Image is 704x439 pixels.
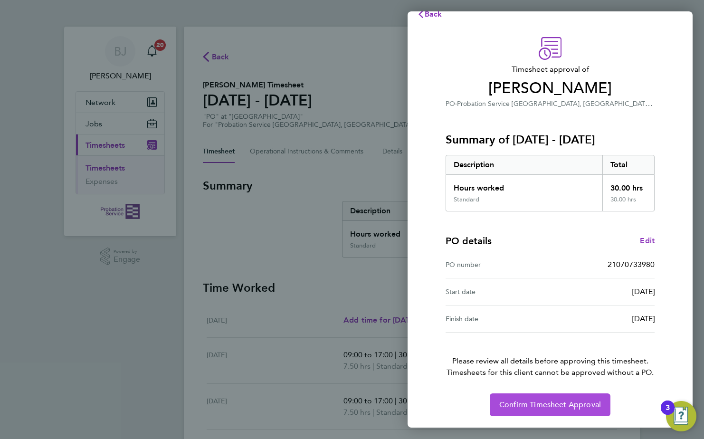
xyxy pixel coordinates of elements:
[446,155,655,211] div: Summary of 25 - 31 Aug 2025
[640,236,655,245] span: Edit
[454,196,479,203] div: Standard
[666,401,696,431] button: Open Resource Center, 3 new notifications
[446,64,655,75] span: Timesheet approval of
[602,196,655,211] div: 30.00 hrs
[550,286,655,297] div: [DATE]
[640,235,655,247] a: Edit
[499,400,601,410] span: Confirm Timesheet Approval
[446,234,492,248] h4: PO details
[446,132,655,147] h3: Summary of [DATE] - [DATE]
[446,155,602,174] div: Description
[446,100,455,108] span: PO
[602,155,655,174] div: Total
[608,260,655,269] span: 21070733980
[446,313,550,324] div: Finish date
[425,10,442,19] span: Back
[408,5,452,24] button: Back
[446,259,550,270] div: PO number
[446,286,550,297] div: Start date
[434,333,666,378] p: Please review all details before approving this timesheet.
[602,175,655,196] div: 30.00 hrs
[446,79,655,98] span: [PERSON_NAME]
[434,367,666,378] span: Timesheets for this client cannot be approved without a PO.
[446,175,602,196] div: Hours worked
[490,393,610,416] button: Confirm Timesheet Approval
[666,408,670,420] div: 3
[550,313,655,324] div: [DATE]
[455,100,457,108] span: ·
